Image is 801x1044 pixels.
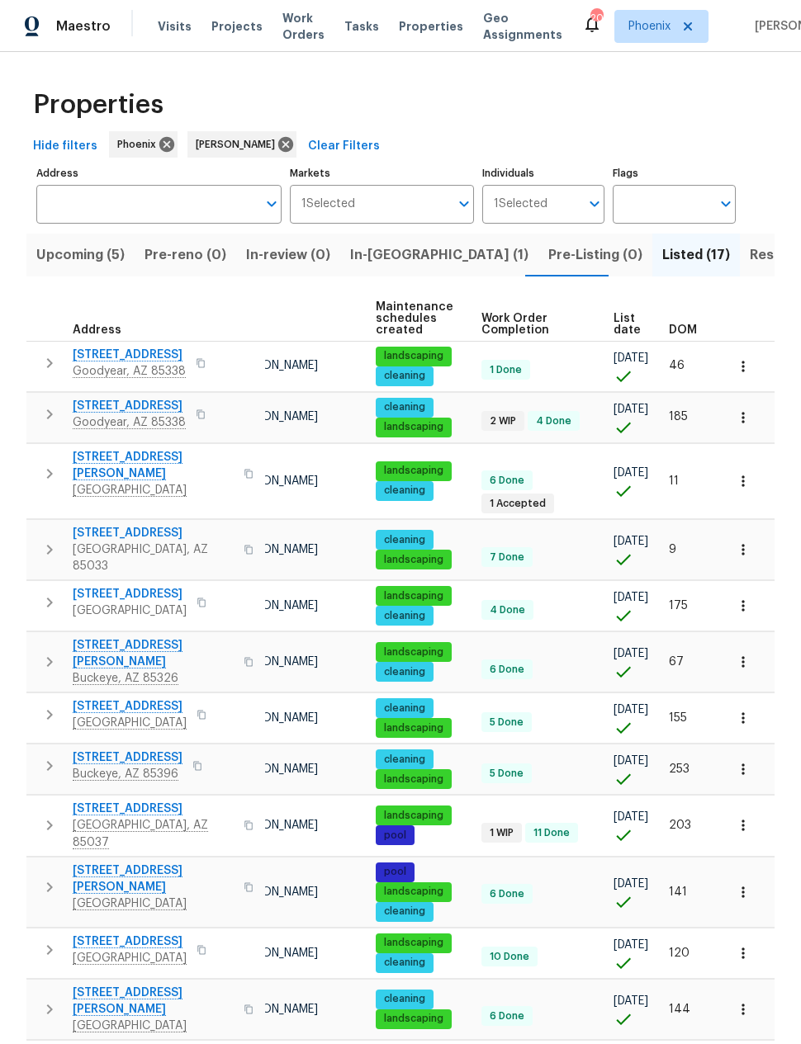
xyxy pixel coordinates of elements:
span: landscaping [377,349,450,363]
span: DOM [669,324,697,336]
span: cleaning [377,484,432,498]
span: landscaping [377,645,450,659]
span: [PERSON_NAME] [231,820,318,831]
span: [GEOGRAPHIC_DATA], AZ 85033 [73,541,234,574]
span: pool [377,865,413,879]
span: Phoenix [628,18,671,35]
span: 9 [669,544,676,555]
span: 6 Done [483,474,531,488]
span: 155 [669,712,687,724]
span: landscaping [377,936,450,950]
span: [DATE] [614,995,648,1007]
span: 4 Done [529,414,578,428]
span: 2 WIP [483,414,523,428]
span: landscaping [377,464,450,478]
span: 67 [669,656,684,668]
span: [DATE] [614,811,648,823]
span: Properties [399,18,463,35]
span: landscaping [377,1012,450,1026]
span: cleaning [377,400,432,414]
span: List date [614,313,641,336]
span: [DATE] [614,592,648,603]
button: Open [583,192,606,215]
span: [DATE] [614,648,648,659]
span: landscaping [377,885,450,899]
span: 203 [669,820,691,831]
span: Projects [211,18,263,35]
span: Tasks [344,21,379,32]
span: 6 Done [483,663,531,677]
span: [PERSON_NAME] [231,1004,318,1015]
span: [PERSON_NAME] [231,360,318,371]
span: cleaning [377,369,432,383]
span: [DATE] [614,939,648,951]
button: Open [453,192,476,215]
label: Markets [290,168,474,178]
span: 120 [669,947,690,959]
span: [DATE] [614,704,648,716]
label: Address [36,168,282,178]
span: [PERSON_NAME] [231,600,318,612]
label: Individuals [482,168,605,178]
span: 46 [669,360,685,371]
span: [STREET_ADDRESS] [73,525,234,541]
span: 4 Done [483,603,532,617]
span: [DATE] [614,352,648,364]
button: Open [714,192,737,215]
span: cleaning [377,533,432,547]
span: cleaning [377,956,432,970]
span: [PERSON_NAME] [231,411,318,423]
button: Clear Filters [301,131,386,162]
span: [PERSON_NAME] [196,136,282,153]
span: 5 Done [483,767,530,781]
span: cleaning [377,992,432,1006]
span: 10 Done [483,950,536,964]
span: landscaping [377,721,450,735]
span: In-[GEOGRAPHIC_DATA] (1) [350,243,528,267]
span: 11 Done [527,826,576,840]
span: 1 Done [483,363,528,377]
span: 1 Selected [301,197,355,211]
span: cleaning [377,753,432,767]
span: 1 WIP [483,826,520,840]
span: Listed (17) [662,243,730,267]
div: Phoenix [109,131,178,158]
span: Hide filters [33,136,97,157]
span: 6 Done [483,1009,531,1023]
span: landscaping [377,553,450,567]
span: 144 [669,1004,690,1015]
span: cleaning [377,702,432,716]
span: [DATE] [614,536,648,547]
span: [PERSON_NAME] [231,763,318,775]
span: 11 [669,475,679,487]
span: [DATE] [614,467,648,479]
span: Geo Assignments [483,10,562,43]
span: Pre-Listing (0) [548,243,642,267]
span: [PERSON_NAME] [231,475,318,487]
label: Flags [613,168,736,178]
span: Address [73,324,121,336]
span: Maintenance schedules created [376,301,453,336]
span: landscaping [377,420,450,434]
span: Maestro [56,18,111,35]
span: 7 Done [483,550,531,565]
button: Open [260,192,283,215]
span: [PERSON_NAME] [231,544,318,555]
div: [PERSON_NAME] [187,131,296,158]
span: Work Orders [282,10,325,43]
span: [STREET_ADDRESS] [73,586,187,602]
span: pool [377,829,413,843]
span: Work Order Completion [481,313,585,336]
span: 6 Done [483,887,531,901]
span: cleaning [377,905,432,919]
div: 20 [590,10,602,26]
span: [DATE] [614,404,648,415]
span: 175 [669,600,688,612]
span: cleaning [377,609,432,623]
span: Pre-reno (0) [145,243,226,267]
span: 141 [669,886,687,898]
span: 1 Selected [494,197,547,211]
span: Properties [33,97,164,113]
span: [GEOGRAPHIC_DATA] [73,602,187,619]
span: landscaping [377,589,450,603]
